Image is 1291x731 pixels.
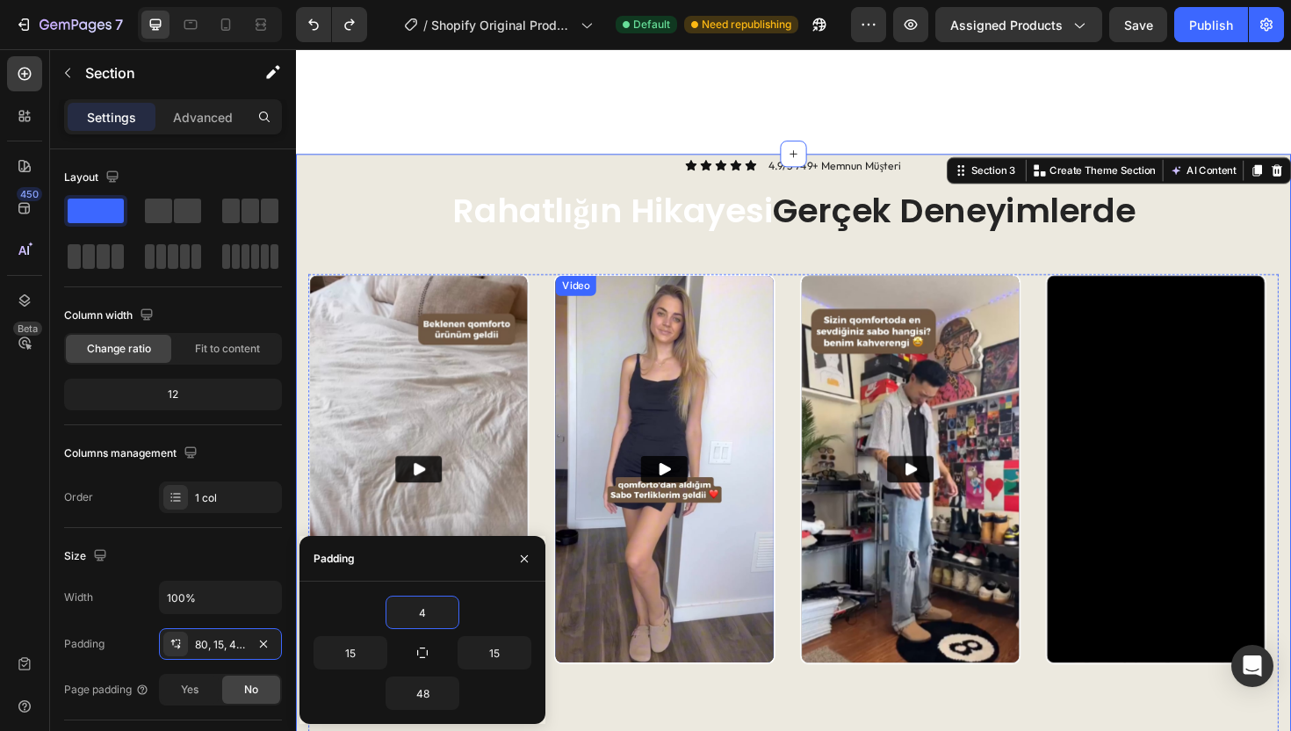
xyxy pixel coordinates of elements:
button: Publish [1174,7,1248,42]
p: 4.9/5 749+ Memnun Müşteri [500,116,639,131]
div: Video [278,242,314,258]
div: Column width [64,304,157,328]
button: AI Content [922,118,999,139]
p: Section [85,62,229,83]
p: Settings [87,108,136,127]
span: Gerçek Deneyimlerde [505,147,889,196]
div: Padding [64,636,105,652]
p: 7 [115,14,123,35]
span: Default [633,17,670,33]
span: Shopify Original Product Template [431,16,573,34]
span: Change ratio [87,341,151,357]
input: Auto [386,597,458,628]
button: Assigned Products [935,7,1102,42]
input: Auto [160,582,281,613]
span: Need republishing [702,17,791,33]
span: / [423,16,428,34]
div: 1 col [195,490,278,506]
button: Play [105,431,155,459]
span: Yes [181,682,198,698]
h2: Rahatlığın Hikayesi [13,147,1041,196]
input: Auto [314,637,386,669]
div: Width [64,590,93,605]
iframe: Video [796,240,1026,649]
iframe: Design area [296,49,1291,731]
div: 450 [17,187,42,201]
div: Beta [13,322,42,336]
span: No [244,682,258,698]
input: Auto [458,637,530,669]
button: 7 [7,7,131,42]
p: Advanced [173,108,233,127]
button: Save [1109,7,1167,42]
div: Padding [314,551,355,567]
div: Section 3 [711,120,766,136]
div: Order [64,489,93,505]
div: Page padding [64,682,149,698]
span: Fit to content [195,341,260,357]
div: 80, 15, 48, 15 [195,637,246,653]
div: Publish [1189,16,1233,34]
div: Undo/Redo [296,7,367,42]
img: Alt image [275,240,505,649]
div: Columns management [64,442,201,466]
input: Auto [386,677,458,709]
p: Create Theme Section [798,120,911,136]
img: Alt image [15,240,245,649]
button: Play [626,431,675,459]
button: Play [365,431,415,459]
div: 12 [68,382,278,407]
img: Alt image [536,240,766,649]
div: Size [64,545,111,568]
span: Assigned Products [950,16,1063,34]
div: Layout [64,166,123,190]
span: Save [1124,18,1153,33]
div: Open Intercom Messenger [1231,645,1273,687]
